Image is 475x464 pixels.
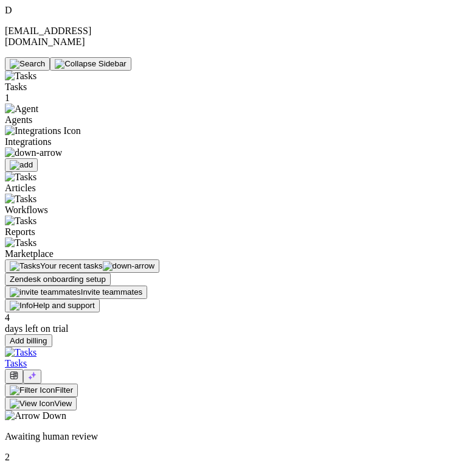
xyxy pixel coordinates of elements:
span: Invite teammates [81,287,142,297]
span: D [5,5,12,15]
span: Your recent tasks [40,261,103,270]
img: Search [10,59,45,69]
img: View Icon [10,399,55,409]
button: View [5,397,77,410]
span: 1 [5,93,10,103]
img: Tasks [5,172,36,183]
span: 2 [5,452,10,462]
img: invite teammates [10,287,81,297]
span: Tasks [5,82,27,92]
img: Integrations Icon [5,125,81,136]
span: Articles [5,183,36,193]
img: add [10,160,33,170]
img: Filter Icon [10,385,55,395]
span: Reports [5,227,35,237]
img: down-arrow [103,261,155,271]
p: Awaiting human review [5,431,470,442]
span: Workflows [5,205,48,215]
span: Marketplace [5,248,54,259]
img: Tasks [5,216,36,227]
img: down-arrow [5,147,62,158]
img: Tasks [5,237,36,248]
span: Help and support [33,301,95,310]
button: Your recent tasks [5,259,159,273]
button: Zendesk onboarding setup [5,273,111,286]
img: Arrow Down [5,410,66,421]
div: 4 [5,312,165,323]
span: days left on trial [5,323,68,334]
button: Add billing [5,334,52,347]
img: Tasks [10,261,40,271]
img: Collapse Sidebar [55,59,127,69]
img: Agent [5,104,38,114]
span: Agents [5,114,32,125]
a: TasksTasks [5,347,470,368]
span: Integrations [5,136,165,158]
img: Info [10,301,33,311]
button: Filter [5,384,78,397]
img: Tasks [5,347,36,358]
p: [EMAIL_ADDRESS][DOMAIN_NAME] [5,26,165,47]
button: Help and support [5,299,100,312]
img: Tasks [5,194,36,205]
span: Tasks [5,358,27,368]
img: Tasks [5,71,36,82]
button: Invite teammates [5,286,147,299]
